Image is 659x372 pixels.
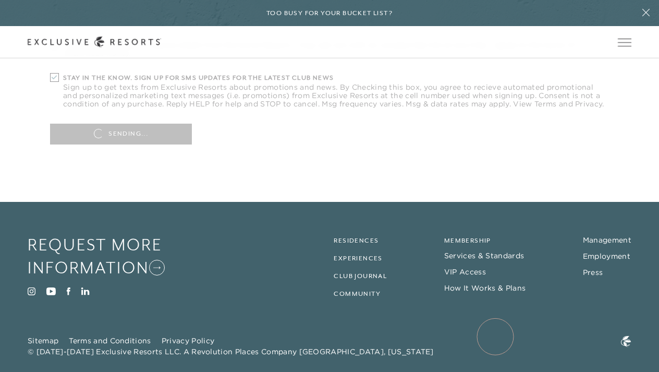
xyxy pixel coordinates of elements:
[28,336,58,345] a: Sitemap
[28,233,206,280] a: Request More Information
[334,237,379,244] a: Residences
[379,122,659,372] iframe: Qualified Messenger
[266,8,393,18] h6: Too busy for your bucket list?
[334,255,382,262] a: Experiences
[63,73,609,83] h6: Stay in the know. Sign up for sms updates for the latest club news
[63,83,609,108] span: Sign up to get texts from Exclusive Resorts about promotions and news. By Checking this box, you ...
[69,336,151,345] a: Terms and Conditions
[50,124,192,145] button: Sending...
[334,272,387,280] a: Club Journal
[28,346,434,357] span: © [DATE]-[DATE] Exclusive Resorts LLC. A Revolution Places Company [GEOGRAPHIC_DATA], [US_STATE]
[618,39,631,46] button: Open navigation
[334,290,381,297] a: Community
[162,336,214,345] a: Privacy Policy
